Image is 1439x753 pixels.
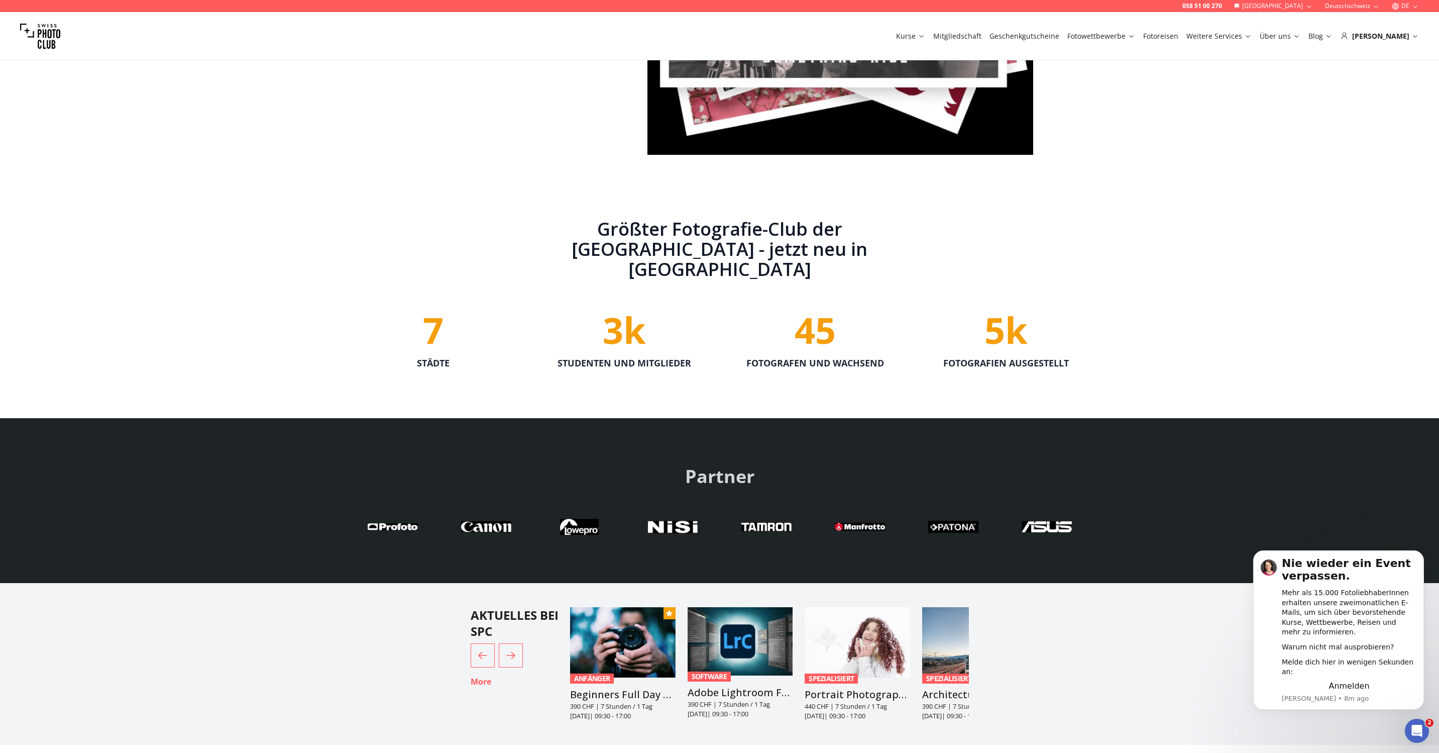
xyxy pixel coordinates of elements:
[922,607,1028,721] div: 4 / 6
[922,688,1028,702] h3: Architectural Photography Masterclass
[570,674,614,684] span: ANFÄNGER
[1067,31,1135,41] a: Fotowettbewerbe
[892,29,929,43] button: Kurse
[1308,31,1333,41] a: Blog
[835,519,885,535] img: Partner
[1022,519,1072,535] img: Partner
[795,305,836,354] span: 45
[688,607,793,719] div: 2 / 6
[922,607,1028,721] a: Architectural Photography MasterclassSPEZIALISIERTArchitectural Photography Masterclass390 CHF | ...
[922,607,1028,678] img: Architectural Photography Masterclass
[688,672,731,682] span: SOFTWARE
[350,466,1089,487] h2: Partner
[1182,2,1222,10] a: 058 51 00 270
[417,356,450,370] p: STÄDTE
[1186,31,1252,41] a: Weitere Services
[805,607,910,721] div: 3 / 6
[688,700,793,709] small: 390 CHF | 7 Stunden / 1 Tag
[688,607,793,676] img: Adobe Lightroom Full Day Course
[1143,31,1178,41] a: Fotoreisen
[688,686,793,700] h3: Adobe Lightroom Full Day Course
[688,607,793,719] a: Adobe Lightroom Full Day CourseSOFTWAREAdobe Lightroom Full Day Course390 CHF | 7 Stunden / 1 Tag...
[1425,719,1433,727] span: 2
[989,31,1059,41] a: Geschenkgutscheine
[603,305,646,354] span: 3k
[570,702,676,711] small: 390 CHF | 7 Stunden / 1 Tag
[1304,29,1337,43] button: Blog
[922,702,1028,711] small: 390 CHF | 7 Stunden / 1 Tag
[1139,29,1182,43] button: Fotoreisen
[570,607,676,721] a: Beginners Full Day Photography CourseANFÄNGERBeginners Full Day Photography Course390 CHF | 7 Stu...
[1260,31,1300,41] a: Über uns
[471,607,570,639] h2: AKTUELLES BEI SPC
[423,305,444,354] span: 7
[805,607,910,721] a: Portrait Photography Full Day CourseSPEZIALISIERTPortrait Photography Full Day Course440 CHF | 7 ...
[570,607,676,721] div: 1 / 6
[922,674,975,684] span: SPEZIALISIERT
[929,29,985,43] button: Mitgliedschaft
[1063,29,1139,43] button: Fotowettbewerbe
[1341,31,1419,41] div: [PERSON_NAME]
[746,356,884,370] p: FOTOGRAFEN UND WACHSEND
[527,219,913,279] h2: Größter Fotografie-Club der [GEOGRAPHIC_DATA] - jetzt neu in [GEOGRAPHIC_DATA]
[20,16,60,56] img: Swiss photo club
[896,31,925,41] a: Kurse
[368,519,418,535] img: Partner
[805,702,910,711] small: 440 CHF | 7 Stunden / 1 Tag
[471,676,491,688] a: More
[805,674,858,684] span: SPEZIALISIERT
[922,711,1028,721] small: [DATE] | 09:30 - 17:00
[688,709,793,719] small: [DATE] | 09:30 - 17:00
[1256,29,1304,43] button: Über uns
[1405,719,1429,743] iframe: Intercom live chat
[805,607,910,678] img: Portrait Photography Full Day Course
[570,607,676,678] img: Beginners Full Day Photography Course
[570,711,676,721] small: [DATE] | 09:30 - 17:00
[933,31,981,41] a: Mitgliedschaft
[1182,29,1256,43] button: Weitere Services
[805,711,910,721] small: [DATE] | 09:30 - 17:00
[461,519,511,535] img: Partner
[570,688,676,702] h3: Beginners Full Day Photography Course
[741,519,792,535] img: Partner
[928,519,978,535] img: Partner
[1238,545,1439,726] iframe: Intercom notifications message
[648,519,698,535] img: Partner
[985,29,1063,43] button: Geschenkgutscheine
[943,356,1069,370] p: FOTOGRAFIEN AUSGESTELLT
[555,519,605,535] img: Partner
[805,688,910,702] h3: Portrait Photography Full Day Course
[984,305,1028,354] span: 5k
[558,356,691,370] p: STUDENTEN UND MITGLIEDER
